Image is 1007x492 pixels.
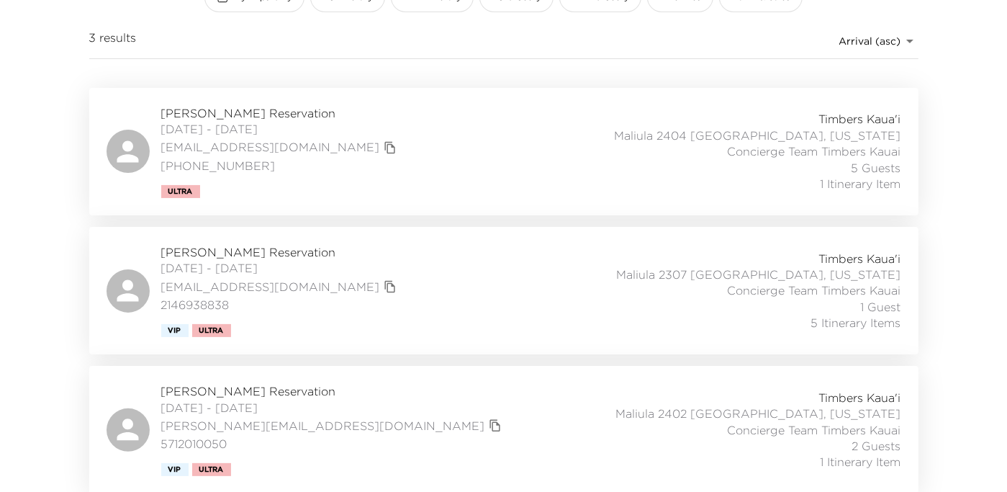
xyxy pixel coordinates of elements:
span: 3 results [89,30,137,53]
span: [DATE] - [DATE] [161,260,400,276]
a: [EMAIL_ADDRESS][DOMAIN_NAME] [161,279,380,295]
button: copy primary member email [485,416,505,436]
span: [PHONE_NUMBER] [161,158,400,174]
a: [PERSON_NAME] Reservation[DATE] - [DATE][EMAIL_ADDRESS][DOMAIN_NAME]copy primary member email2146... [89,227,918,354]
span: 5 Itinerary Items [811,315,901,331]
span: 5 Guests [852,160,901,176]
span: [DATE] - [DATE] [161,121,400,137]
span: Maliula 2402 [GEOGRAPHIC_DATA], [US_STATE] [616,406,901,421]
span: 2 Guests [852,438,901,454]
span: 1 Itinerary Item [821,454,901,470]
span: Timbers Kaua'i [819,390,901,406]
span: 1 Itinerary Item [821,176,901,192]
a: [PERSON_NAME][EMAIL_ADDRESS][DOMAIN_NAME] [161,418,485,434]
span: [PERSON_NAME] Reservation [161,105,400,121]
span: Arrival (asc) [839,35,901,48]
button: copy primary member email [380,138,400,158]
span: Timbers Kaua'i [819,111,901,127]
a: [PERSON_NAME] Reservation[DATE] - [DATE][EMAIL_ADDRESS][DOMAIN_NAME]copy primary member email[PHO... [89,88,918,215]
span: Vip [168,326,181,335]
span: [DATE] - [DATE] [161,400,505,416]
span: Maliula 2404 [GEOGRAPHIC_DATA], [US_STATE] [615,128,901,143]
span: Maliula 2307 [GEOGRAPHIC_DATA], [US_STATE] [617,267,901,282]
span: [PERSON_NAME] Reservation [161,383,505,399]
span: Concierge Team Timbers Kauai [728,422,901,438]
span: Timbers Kaua'i [819,251,901,267]
span: Ultra [199,465,224,474]
span: 1 Guest [861,299,901,315]
span: Ultra [168,187,193,196]
span: Vip [168,465,181,474]
button: copy primary member email [380,277,400,297]
span: Concierge Team Timbers Kauai [728,282,901,298]
span: 2146938838 [161,297,400,313]
span: 5712010050 [161,436,505,452]
span: [PERSON_NAME] Reservation [161,244,400,260]
a: [EMAIL_ADDRESS][DOMAIN_NAME] [161,139,380,155]
span: Concierge Team Timbers Kauai [728,143,901,159]
span: Ultra [199,326,224,335]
